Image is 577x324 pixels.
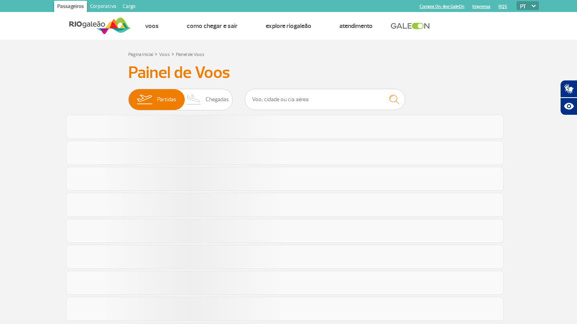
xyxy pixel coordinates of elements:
[206,89,229,110] span: Chegadas
[128,52,153,58] a: Página Inicial
[472,4,490,9] a: Imprensa
[560,80,577,115] div: Plugin de acessibilidade da Hand Talk.
[182,89,206,110] img: slider-desembarque
[119,1,139,14] a: Cargo
[155,49,157,58] a: >
[159,52,170,58] a: Voos
[339,22,373,30] a: Atendimento
[171,49,174,58] a: >
[498,4,507,9] a: RQS
[560,98,577,115] button: Abrir recursos assistivos.
[560,80,577,98] button: Abrir tradutor de língua de sinais.
[266,22,311,30] a: Explore RIOgaleão
[187,22,238,30] a: Como chegar e sair
[157,89,176,110] span: Partidas
[128,63,449,83] h3: Painel de Voos
[54,1,87,14] a: Passageiros
[245,89,405,110] input: Voo, cidade ou cia aérea
[132,89,157,110] img: slider-embarque
[87,1,119,14] a: Corporativo
[176,52,204,58] a: Painel de Voos
[420,4,464,9] a: Compra On-line GaleOn
[145,22,159,30] a: Voos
